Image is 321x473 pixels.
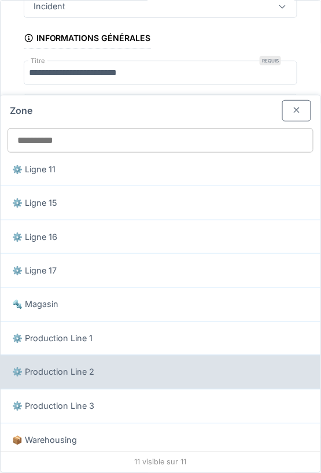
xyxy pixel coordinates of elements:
[1,287,320,322] div: 🔩 Magasin
[1,95,320,121] div: Zone
[1,322,320,356] div: ⚙️ Production Line 1
[1,452,320,472] div: 11 visible sur 11
[1,389,320,423] div: ⚙️ Production Line 3
[1,186,320,220] div: ⚙️ Ligne 15
[24,29,151,49] div: Informations générales
[1,355,320,389] div: ⚙️ Production Line 2
[1,423,320,457] div: 📦 Warehousing
[28,56,47,66] label: Titre
[1,253,320,287] div: ⚙️ Ligne 17
[260,56,281,65] div: Requis
[1,220,320,254] div: ⚙️ Ligne 16
[1,152,320,186] div: ⚙️ Ligne 11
